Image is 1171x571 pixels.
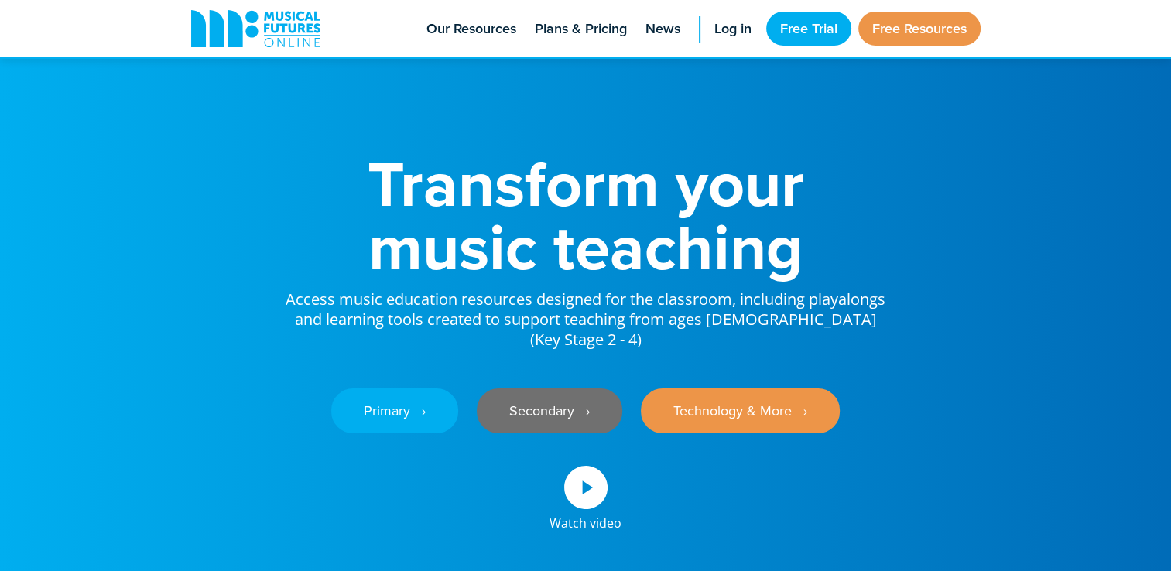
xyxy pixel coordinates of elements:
[858,12,981,46] a: Free Resources
[284,279,888,350] p: Access music education resources designed for the classroom, including playalongs and learning to...
[645,19,680,39] span: News
[641,388,840,433] a: Technology & More ‎‏‏‎ ‎ ›
[477,388,622,433] a: Secondary ‎‏‏‎ ‎ ›
[766,12,851,46] a: Free Trial
[426,19,516,39] span: Our Resources
[535,19,627,39] span: Plans & Pricing
[331,388,458,433] a: Primary ‎‏‏‎ ‎ ›
[714,19,752,39] span: Log in
[284,152,888,279] h1: Transform your music teaching
[550,509,621,529] div: Watch video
